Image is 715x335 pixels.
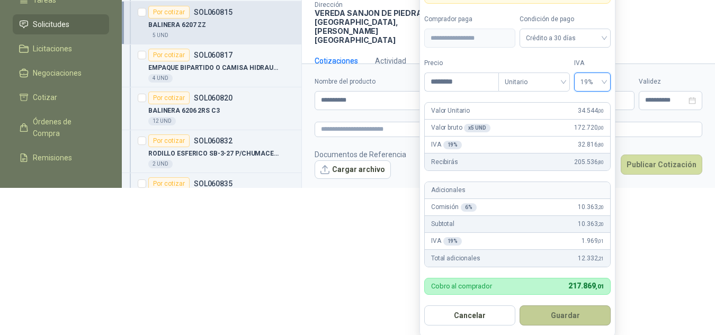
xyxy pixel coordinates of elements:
p: IVA [431,140,462,150]
span: Licitaciones [33,43,72,55]
span: 172.720 [574,123,604,133]
div: 19 % [443,141,462,149]
label: Comprador paga [424,14,515,24]
span: ,80 [597,142,604,148]
span: Cotizar [33,92,57,103]
a: Por cotizarSOL060815BALINERA 6207 ZZ5 UND [122,2,301,44]
span: 1.969 [582,236,604,246]
p: Cobro al comprador [431,283,492,289]
span: ,80 [597,159,604,165]
p: Valor bruto [431,123,490,133]
p: SOL060832 [194,137,233,144]
a: Órdenes de Compra [13,112,109,143]
span: ,00 [597,125,604,131]
div: Por cotizar [148,92,190,104]
div: x 5 UND [464,124,490,132]
label: Validez [639,77,702,87]
a: Por cotizarSOL060832RODILLO ESFERICO SB-3-27 P/CHUMACERA TENSORA 2.7/162 UND [122,130,301,173]
span: 12.332 [578,253,604,264]
a: Negociaciones [13,63,109,83]
span: Órdenes de Compra [33,116,99,139]
p: BALINERA 6206 2RS C3 [148,106,220,116]
span: ,20 [597,221,604,227]
a: Por cotizarSOL060820BALINERA 6206 2RS C312 UND [122,87,301,130]
a: Solicitudes [13,14,109,34]
span: Crédito a 30 días [526,30,604,46]
div: Cotizaciones [315,55,358,67]
label: Precio [424,58,498,68]
div: Por cotizar [148,134,190,147]
span: 205.536 [574,157,604,167]
div: Por cotizar [148,49,190,61]
span: 19% [580,74,604,90]
div: Actividad [375,55,406,67]
div: 6 % [461,203,477,212]
span: 10.363 [578,202,604,212]
label: Condición de pago [520,14,611,24]
p: SOL060817 [194,51,233,59]
span: ,20 [597,204,604,210]
span: Unitario [505,74,564,90]
a: Remisiones [13,148,109,168]
label: IVA [574,58,611,68]
a: Licitaciones [13,39,109,59]
p: BALINERA 6207 ZZ [148,20,206,30]
p: Comisión [431,202,477,212]
div: 12 UND [148,117,176,125]
p: SOL060835 [194,180,233,187]
span: ,01 [597,238,604,244]
div: 4 UND [148,74,173,83]
p: Total adicionales [431,253,480,264]
a: Por cotizarSOL060817EMPAQUE BIPARTIDO O CAMISA HIDRAULICA4 UND [122,44,301,87]
p: RODILLO ESFERICO SB-3-27 P/CHUMACERA TENSORA 2.7/16 [148,149,280,159]
p: Subtotal [431,219,454,229]
span: ,00 [597,108,604,114]
p: Adicionales [431,185,465,195]
button: Publicar Cotización [621,155,702,175]
span: ,21 [597,256,604,261]
p: SOL060815 [194,8,233,16]
span: Solicitudes [33,19,69,30]
p: EMPAQUE BIPARTIDO O CAMISA HIDRAULICA [148,63,280,73]
p: VEREDA SANJON DE PIEDRA [GEOGRAPHIC_DATA] , [PERSON_NAME][GEOGRAPHIC_DATA] [315,8,428,44]
div: 19 % [443,237,462,246]
button: Cargar archivo [315,160,391,179]
a: Cotizar [13,87,109,107]
p: Valor Unitario [431,106,470,116]
span: 217.869 [568,282,604,290]
span: Remisiones [33,152,72,164]
span: 34.544 [578,106,604,116]
p: Documentos de Referencia [315,149,406,160]
span: 32.816 [578,140,604,150]
span: ,01 [595,283,604,290]
p: SOL060820 [194,94,233,102]
p: IVA [431,236,462,246]
span: 10.363 [578,219,604,229]
div: Por cotizar [148,177,190,190]
button: Cancelar [424,305,515,325]
p: Recibirás [431,157,458,167]
p: Dirección [315,1,428,8]
label: Nombre del producto [315,77,487,87]
a: Por cotizarSOL060835 [122,173,301,216]
span: Negociaciones [33,67,82,79]
div: Por cotizar [148,6,190,19]
div: 2 UND [148,160,173,168]
div: 5 UND [148,31,173,40]
button: Guardar [520,305,611,325]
